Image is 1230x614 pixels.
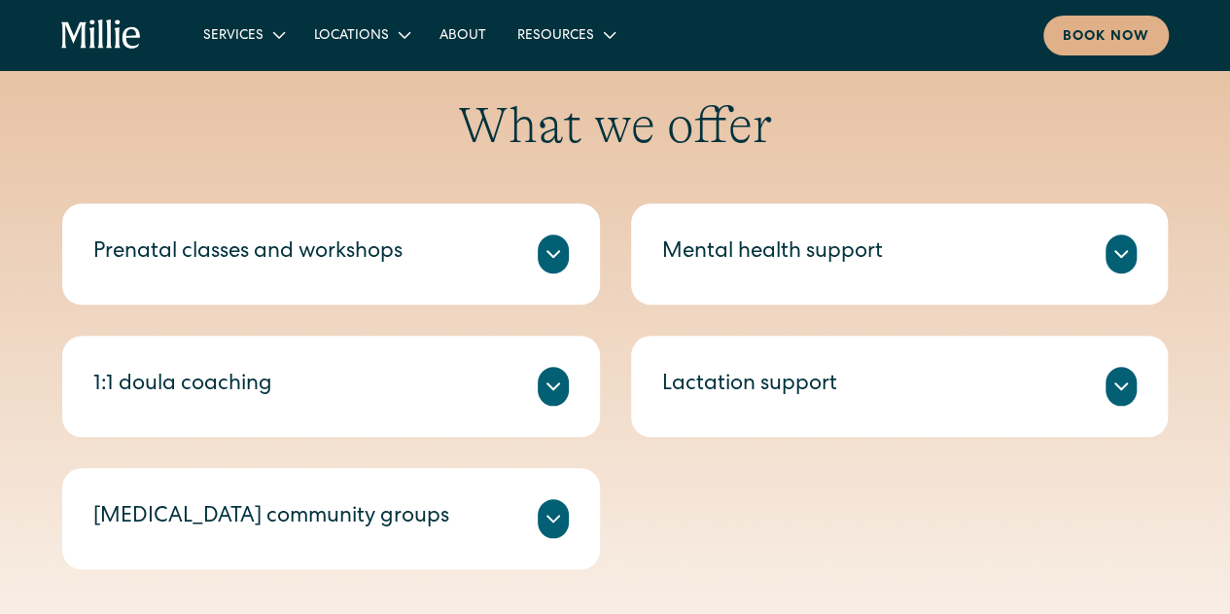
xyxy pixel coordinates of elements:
div: [MEDICAL_DATA] community groups [93,502,449,534]
div: Mental health support [662,237,883,270]
div: Lactation support [662,370,837,402]
div: Book now [1063,27,1149,48]
a: Book now [1043,16,1169,55]
div: Locations [314,26,389,47]
a: About [424,18,502,51]
div: Services [188,18,299,51]
h2: What we offer [62,95,1168,156]
div: Resources [517,26,594,47]
div: Prenatal classes and workshops [93,237,403,270]
div: Locations [299,18,424,51]
div: Resources [502,18,629,51]
div: 1:1 doula coaching [93,370,272,402]
div: Services [203,26,264,47]
a: home [61,19,141,51]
